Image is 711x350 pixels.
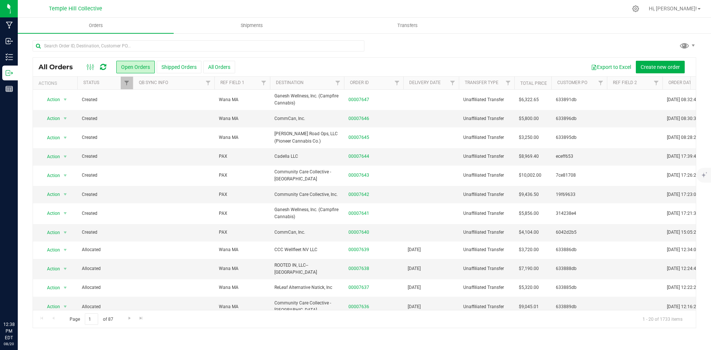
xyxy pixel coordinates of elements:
span: ReLeaf Alternative Natick, Inc [274,284,340,291]
span: $5,856.00 [519,210,539,217]
a: Filter [502,77,514,89]
span: Created [82,191,128,198]
button: Shipped Orders [157,61,201,73]
a: 00007642 [348,191,369,198]
span: 6042d2b5 [556,229,602,236]
a: 00007641 [348,210,369,217]
span: $5,800.00 [519,115,539,122]
a: Filter [391,77,403,89]
span: 633891db [556,96,602,103]
span: select [61,227,70,238]
a: 00007647 [348,96,369,103]
a: Filter [258,77,270,89]
span: [PERSON_NAME] Road Ops, LLC (Pioneer Cannabis Co.) [274,130,340,144]
span: $6,322.65 [519,96,539,103]
span: Action [40,94,60,105]
span: Transfers [387,22,428,29]
a: Order ID [350,80,369,85]
span: Action [40,245,60,255]
button: Export to Excel [586,61,636,73]
span: Action [40,227,60,238]
a: 00007646 [348,115,369,122]
span: select [61,245,70,255]
span: select [61,208,70,219]
inline-svg: Reports [6,85,13,93]
span: Created [82,96,128,103]
a: 00007643 [348,172,369,179]
a: Order Date [668,80,694,85]
span: Wana MA [219,115,238,122]
span: select [61,189,70,200]
a: Delivery Date [409,80,441,85]
span: [DATE] [408,265,421,272]
p: 08/20 [3,341,14,347]
a: Ref Field 2 [613,80,637,85]
span: [DATE] [408,246,421,253]
a: Filter [121,77,133,89]
a: 00007645 [348,134,369,141]
span: $7,190.00 [519,265,539,272]
span: PAX [219,210,227,217]
a: 00007644 [348,153,369,160]
a: Filter [332,77,344,89]
span: Unaffiliated Transfer [463,265,510,272]
input: Search Order ID, Destination, Customer PO... [33,40,364,51]
a: Go to the last page [136,313,147,323]
span: [DATE] 17:23:01 EDT [667,191,708,198]
span: [DATE] 12:34:03 EDT [667,246,708,253]
span: Community Care Collective - [GEOGRAPHIC_DATA] [274,169,340,183]
span: Unaffiliated Transfer [463,229,510,236]
span: Ganesh Wellness, Inc. (Campfire Cannabis) [274,93,340,107]
span: select [61,151,70,162]
span: Wana MA [219,265,238,272]
span: Community Care Collective - [GEOGRAPHIC_DATA] [274,300,340,314]
span: [DATE] 08:28:24 EDT [667,134,708,141]
a: Orders [18,18,174,33]
span: $8,969.40 [519,153,539,160]
span: select [61,133,70,143]
a: Status [83,80,99,85]
span: Created [82,134,128,141]
a: Shipments [174,18,330,33]
span: [DATE] 17:39:48 EDT [667,153,708,160]
span: Action [40,208,60,219]
span: CommCan, Inc. [274,115,340,122]
span: [DATE] 08:30:36 EDT [667,115,708,122]
span: Created [82,153,128,160]
a: 00007640 [348,229,369,236]
a: 00007639 [348,246,369,253]
span: Create new order [641,64,680,70]
iframe: Resource center unread badge [22,290,31,299]
span: PAX [219,229,227,236]
span: Wana MA [219,284,238,291]
span: [DATE] [408,284,421,291]
button: Create new order [636,61,685,73]
span: Wana MA [219,303,238,310]
span: select [61,170,70,181]
button: All Orders [203,61,235,73]
span: Unaffiliated Transfer [463,246,510,253]
span: Action [40,133,60,143]
span: Community Care Collective, Inc. [274,191,340,198]
span: Unaffiliated Transfer [463,134,510,141]
span: Action [40,189,60,200]
span: 1 - 20 of 1733 items [637,313,688,324]
span: Unaffiliated Transfer [463,115,510,122]
a: QB Sync Info [139,80,168,85]
span: Allocated [82,284,128,291]
div: Actions [39,81,74,86]
inline-svg: Manufacturing [6,21,13,29]
a: 00007636 [348,303,369,310]
span: Action [40,170,60,181]
span: Created [82,115,128,122]
span: 633886db [556,246,602,253]
span: [DATE] 17:26:28 EDT [667,172,708,179]
span: 633888db [556,265,602,272]
span: $3,250.00 [519,134,539,141]
span: Created [82,172,128,179]
span: $4,104.00 [519,229,539,236]
span: $9,045.01 [519,303,539,310]
a: Transfer Type [465,80,498,85]
span: $10,002.00 [519,172,541,179]
div: Manage settings [631,5,640,12]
